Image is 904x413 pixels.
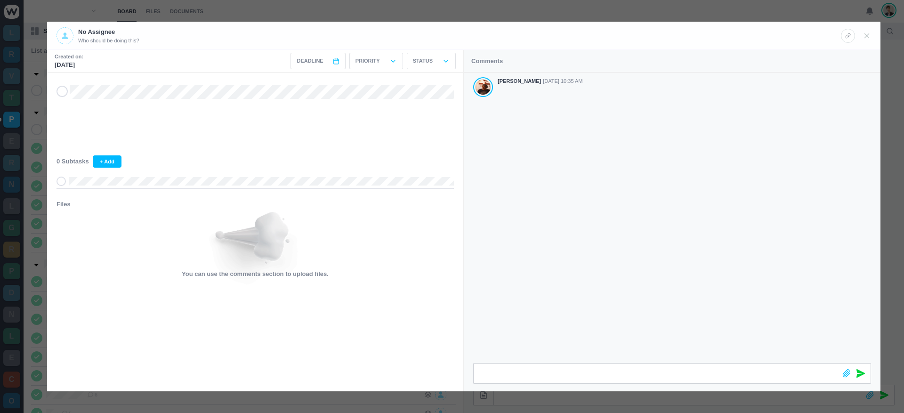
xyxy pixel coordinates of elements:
[78,27,139,37] p: No Assignee
[55,53,83,61] small: Created on:
[55,60,83,70] p: [DATE]
[297,57,323,65] span: Deadline
[413,57,433,65] p: Status
[355,57,380,65] p: Priority
[471,57,503,66] p: Comments
[78,37,139,45] span: Who should be doing this?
